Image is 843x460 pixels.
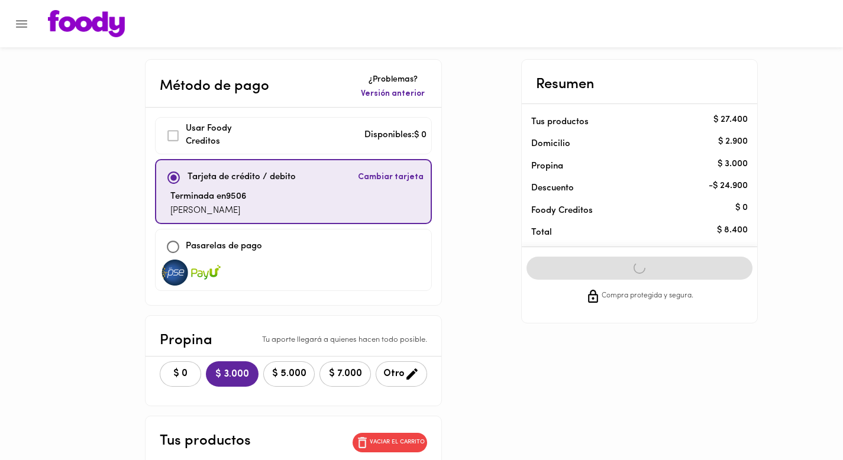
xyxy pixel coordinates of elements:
[531,138,570,150] p: Domicilio
[186,122,267,149] p: Usar Foody Creditos
[319,361,371,387] button: $ 7.000
[353,433,427,452] button: Vaciar el carrito
[531,182,574,195] p: Descuento
[191,260,221,286] img: visa
[160,260,190,286] img: visa
[713,114,748,126] p: $ 27.400
[370,438,425,446] p: Vaciar el carrito
[160,430,251,452] p: Tus productos
[160,76,269,97] p: Método de pago
[358,171,424,183] span: Cambiar tarjeta
[327,368,363,380] span: $ 7.000
[735,202,748,215] p: $ 0
[358,74,427,86] p: ¿Problemas?
[717,224,748,237] p: $ 8.400
[160,361,201,387] button: $ 0
[361,88,425,100] span: Versión anterior
[7,9,36,38] button: Menu
[188,171,296,184] p: Tarjeta de crédito / debito
[356,165,426,190] button: Cambiar tarjeta
[186,240,262,254] p: Pasarelas de pago
[170,205,246,218] p: [PERSON_NAME]
[262,335,427,346] p: Tu aporte llegará a quienes hacen todo posible.
[167,368,193,380] span: $ 0
[718,135,748,148] p: $ 2.900
[774,391,831,448] iframe: Messagebird Livechat Widget
[536,74,595,95] p: Resumen
[170,190,246,204] p: Terminada en 9506
[364,129,427,142] p: Disponibles: $ 0
[48,10,125,37] img: logo.png
[215,369,249,380] span: $ 3.000
[709,180,748,192] p: - $ 24.900
[383,367,419,381] span: Otro
[531,226,729,239] p: Total
[206,361,259,387] button: $ 3.000
[531,160,729,173] p: Propina
[531,205,729,217] p: Foody Creditos
[160,330,212,351] p: Propina
[358,86,427,102] button: Versión anterior
[531,116,729,128] p: Tus productos
[271,368,307,380] span: $ 5.000
[602,290,693,302] span: Compra protegida y segura.
[376,361,427,387] button: Otro
[263,361,315,387] button: $ 5.000
[718,158,748,170] p: $ 3.000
